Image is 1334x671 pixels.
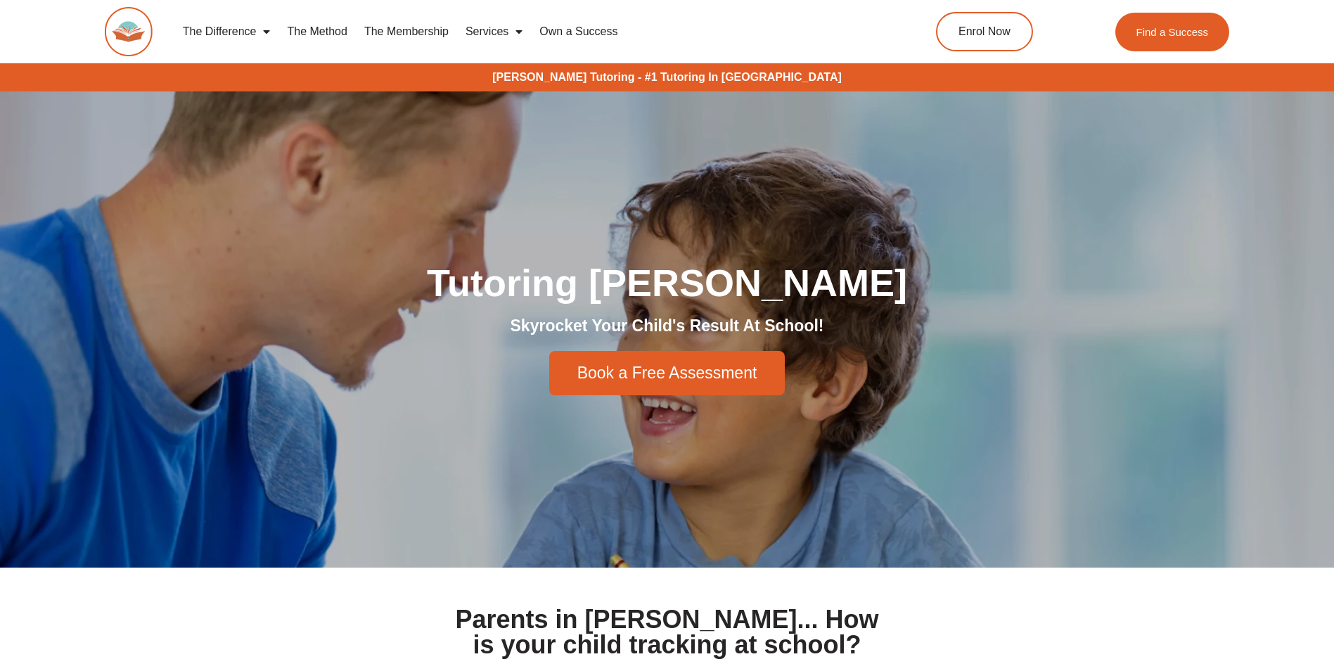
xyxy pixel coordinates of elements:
iframe: Chat Widget [1100,512,1334,671]
a: Find a Success [1115,13,1230,51]
span: Find a Success [1136,27,1209,37]
a: Book a Free Assessment [549,351,785,395]
span: Book a Free Assessment [577,365,757,381]
a: Own a Success [531,15,626,48]
a: The Membership [356,15,457,48]
a: The Method [278,15,355,48]
h1: Parents in [PERSON_NAME]... How is your child tracking at school? [451,607,884,658]
a: Enrol Now [936,12,1033,51]
nav: Menu [174,15,872,48]
span: Enrol Now [958,26,1011,37]
h1: Tutoring [PERSON_NAME] [274,264,1061,302]
h2: Skyrocket Your Child's Result At School! [274,316,1061,337]
a: Services [457,15,531,48]
a: The Difference [174,15,279,48]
